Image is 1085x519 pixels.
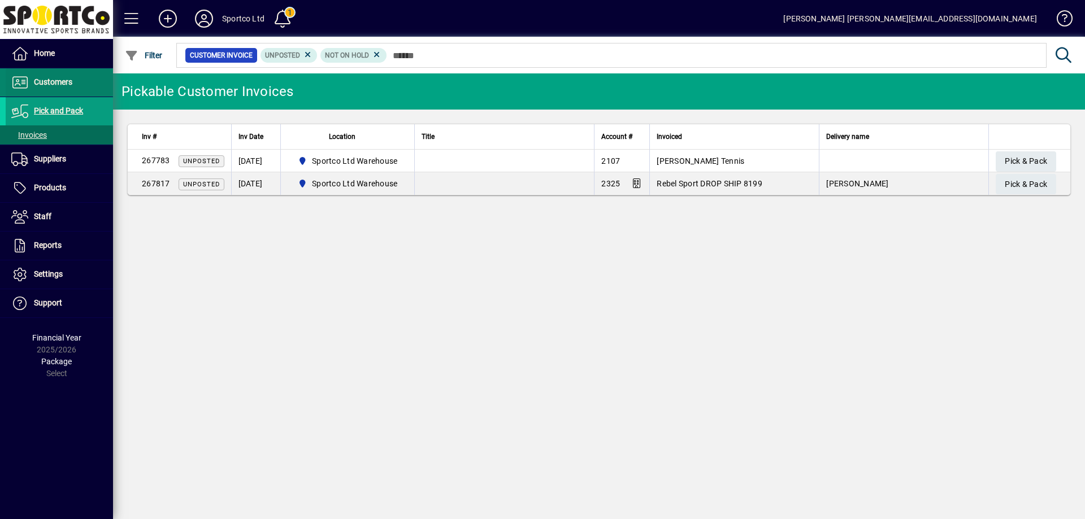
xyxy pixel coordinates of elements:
span: Package [41,357,72,366]
a: Home [6,40,113,68]
button: Pick & Pack [996,174,1056,194]
a: Customers [6,68,113,97]
button: Add [150,8,186,29]
div: Delivery name [826,130,982,143]
span: Pick & Pack [1005,175,1047,194]
span: Unposted [265,51,300,59]
div: Account # [601,130,643,143]
a: Invoices [6,125,113,145]
span: Location [329,130,355,143]
span: Invoiced [657,130,682,143]
mat-chip: Customer Invoice Status: Unposted [261,48,318,63]
div: Location [288,130,408,143]
span: Sportco Ltd Warehouse [312,178,397,189]
mat-chip: Hold Status: Not On Hold [320,48,387,63]
div: Title [422,130,587,143]
span: Unposted [183,181,220,188]
span: Customers [34,77,72,86]
span: Not On Hold [325,51,369,59]
span: Inv Date [238,130,263,143]
span: Unposted [183,158,220,165]
span: 267817 [142,179,170,188]
span: Pick & Pack [1005,152,1047,171]
a: Reports [6,232,113,260]
span: Financial Year [32,333,81,342]
div: Invoiced [657,130,812,143]
div: Inv Date [238,130,274,143]
span: Sportco Ltd Warehouse [293,154,402,168]
a: Suppliers [6,145,113,173]
button: Pick & Pack [996,151,1056,172]
span: [PERSON_NAME] Tennis [657,156,744,165]
span: Title [422,130,435,143]
span: Products [34,183,66,192]
span: Sportco Ltd Warehouse [293,177,402,190]
div: Sportco Ltd [222,10,264,28]
span: 267783 [142,156,170,165]
span: Reports [34,241,62,250]
div: [PERSON_NAME] [PERSON_NAME][EMAIL_ADDRESS][DOMAIN_NAME] [783,10,1037,28]
span: Account # [601,130,632,143]
span: Inv # [142,130,157,143]
button: Profile [186,8,222,29]
span: Settings [34,269,63,278]
div: Inv # [142,130,224,143]
td: [DATE] [231,150,280,172]
span: Invoices [11,130,47,139]
a: Support [6,289,113,317]
a: Products [6,174,113,202]
div: Pickable Customer Invoices [121,82,294,101]
span: Home [34,49,55,58]
span: 2325 [601,179,620,188]
td: [DATE] [231,172,280,195]
a: Knowledge Base [1048,2,1071,39]
button: Filter [122,45,166,66]
span: Staff [34,212,51,221]
span: Sportco Ltd Warehouse [312,155,397,167]
a: Staff [6,203,113,231]
span: Suppliers [34,154,66,163]
span: Rebel Sport DROP SHIP 8199 [657,179,762,188]
span: 2107 [601,156,620,165]
span: Delivery name [826,130,869,143]
span: Pick and Pack [34,106,83,115]
span: [PERSON_NAME] [826,179,888,188]
span: Customer Invoice [190,50,253,61]
span: Support [34,298,62,307]
span: Filter [125,51,163,60]
a: Settings [6,260,113,289]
